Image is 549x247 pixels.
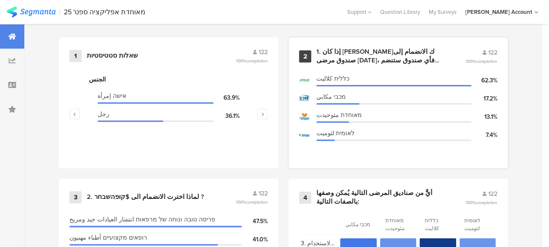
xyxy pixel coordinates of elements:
[214,93,240,102] div: 63.9%
[466,199,497,206] span: 100%
[466,58,497,65] span: 100%
[69,191,82,203] div: 3
[64,8,145,16] div: מאוחדת אפליקציה ספט' 25
[98,91,126,101] span: אישה إمرأة
[299,93,309,104] img: d3718dnoaommpf.cloudfront.net%2Fitem%2F8b64f2de7b9de0190842.jpg
[299,192,311,204] div: 4
[488,189,497,198] span: 122
[316,48,444,65] div: 1. إذا كان [PERSON_NAME]ك الانضمام إلى صندوق مرضى [DATE]، فأي صندوق ستنضم إليه؟
[69,50,82,62] div: 1
[98,110,109,119] span: رجل
[424,8,461,16] a: My Surveys
[7,6,56,17] img: segmanta logo
[246,199,268,205] span: completion
[242,235,268,244] div: 41.0%
[236,199,268,205] span: 100%
[242,217,268,226] div: 47.5%
[347,5,371,19] div: Support
[69,233,147,242] span: רופאים מקצועיים أطباء مهنيون
[316,74,349,83] span: כללית كلاليت
[299,50,311,62] div: 2
[345,221,371,228] section: מכבי مكابي
[299,130,309,140] img: d3718dnoaommpf.cloudfront.net%2Fitem%2Fb24d211da39b65e73b4e.png
[476,58,497,65] span: completion
[246,58,268,64] span: completion
[299,75,309,85] img: d3718dnoaommpf.cloudfront.net%2Fitem%2F6d743a2aa7ce1308ada3.jpg
[471,130,497,140] div: 7.4%
[87,193,204,201] div: 2. لماذا اخترت الانضمام الى $קופהשבחר ?
[259,189,268,198] span: 122
[316,189,444,206] div: أيٌّ من صناديق المرضى التالية يُمكن وصفها بالصفات التالية:
[316,92,346,101] span: מכבי مكابي
[299,111,309,122] img: d3718dnoaommpf.cloudfront.net%2Fitem%2F5c02a578f12c979254d2.jpeg
[376,8,424,16] a: Question Library
[471,94,497,103] div: 17.2%
[464,217,490,232] section: לאומית لئوميت
[471,76,497,85] div: 62.3%
[69,215,215,224] span: פריסה טובה ונוחה של מרפאות انتشار العيادات جيد ومريح
[425,217,451,232] section: כללית كلاليت
[89,75,248,84] div: الجنس
[316,129,355,138] span: לאומית لئوميت
[488,48,497,57] span: 122
[316,110,362,120] span: מאוחדת مئوحيدت
[465,8,532,16] div: [PERSON_NAME] Account
[87,52,138,60] div: שאלות סטטיסטיות
[385,217,411,232] section: מאוחדת مئوحيدت
[476,199,497,206] span: completion
[259,48,268,57] span: 122
[59,7,60,17] div: |
[236,58,268,64] span: 100%
[214,111,240,120] div: 36.1%
[471,112,497,121] div: 13.1%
